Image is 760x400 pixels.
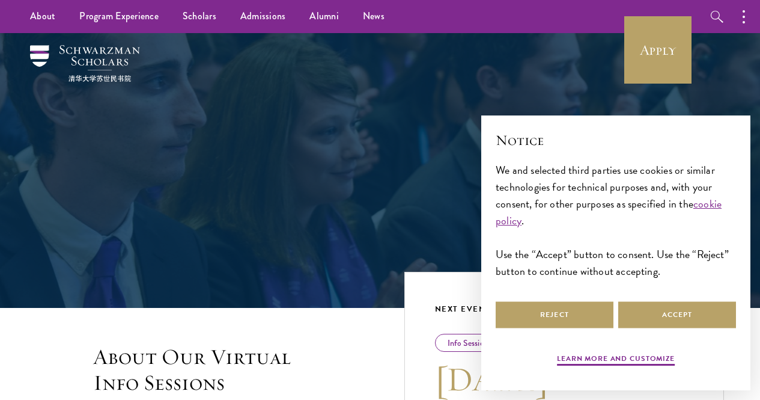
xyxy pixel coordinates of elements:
[496,130,736,150] h2: Notice
[618,301,736,328] button: Accept
[435,303,694,316] div: Next Event
[435,358,694,400] h3: [DATE]
[30,45,140,82] img: Schwarzman Scholars
[435,334,504,352] div: Info Sessions
[496,162,736,280] div: We and selected third parties use cookies or similar technologies for technical purposes and, wit...
[557,353,675,368] button: Learn more and customize
[496,195,722,229] a: cookie policy
[496,301,613,328] button: Reject
[624,16,692,84] a: Apply
[93,344,356,396] h3: About Our Virtual Info Sessions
